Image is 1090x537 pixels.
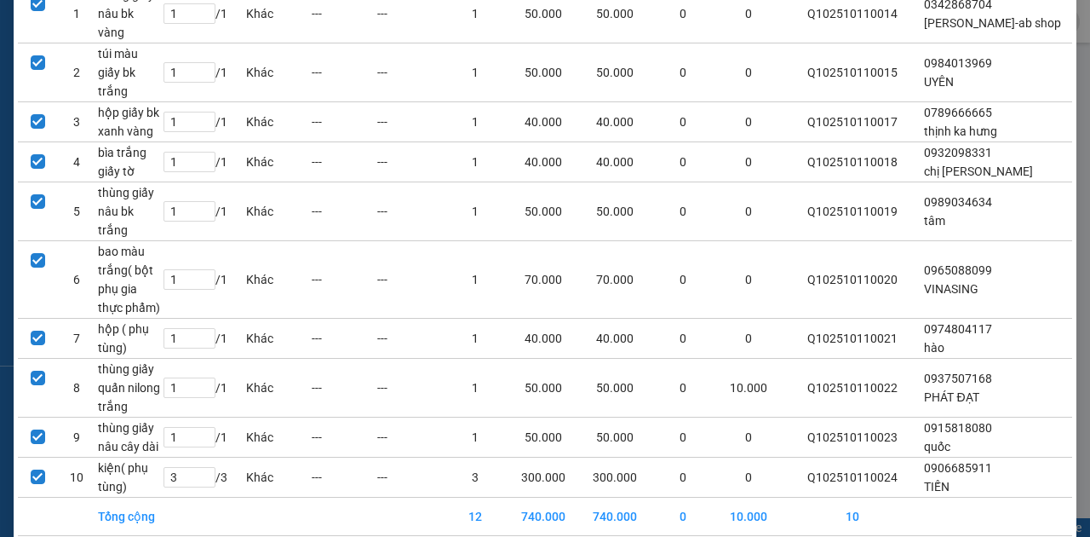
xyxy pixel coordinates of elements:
[650,457,715,497] td: 0
[245,43,311,101] td: Khác
[376,141,442,182] td: ---
[187,8,223,21] span: [DATE]
[311,43,376,101] td: ---
[97,318,163,358] td: hộp ( phụ tùng)
[782,497,924,535] td: 10
[245,457,311,497] td: Khác
[376,43,442,101] td: ---
[376,182,442,240] td: ---
[508,240,579,318] td: 70.000
[163,141,245,182] td: / 1
[782,101,924,141] td: Q102510110017
[716,318,782,358] td: 0
[97,457,163,497] td: kiện( phụ tùng)
[24,61,76,75] span: Trạm 114
[73,21,183,40] strong: CTY XE KHÁCH
[782,318,924,358] td: Q102510110021
[924,165,1033,178] span: chị [PERSON_NAME]
[443,43,508,101] td: 1
[97,101,163,141] td: hộp giấy bk xanh vàng
[5,43,129,61] strong: THIÊN PHÁT ĐẠT
[508,101,579,141] td: 40.000
[376,240,442,318] td: ---
[579,182,650,240] td: 50.000
[163,101,245,141] td: / 1
[716,497,782,535] td: 10.000
[376,101,442,141] td: ---
[163,318,245,358] td: / 1
[57,358,96,417] td: 8
[924,146,992,159] span: 0932098331
[97,240,163,318] td: bao màu trắng( bột phụ gia thực phẩm)
[311,101,376,141] td: ---
[97,141,163,182] td: bìa trắng giấy tờ
[924,282,978,296] span: VINASING
[49,75,182,94] span: PHIẾU GIAO HÀNG
[311,457,376,497] td: ---
[57,417,96,457] td: 9
[508,358,579,417] td: 50.000
[245,358,311,417] td: Khác
[924,341,944,355] span: hào
[782,182,924,240] td: Q102510110019
[311,141,376,182] td: ---
[924,214,945,228] span: tâm
[924,195,992,209] span: 0989034634
[376,318,442,358] td: ---
[163,457,245,497] td: / 3
[97,497,163,535] td: Tổng cộng
[311,417,376,457] td: ---
[579,141,650,182] td: 40.000
[163,417,245,457] td: / 1
[245,101,311,141] td: Khác
[57,457,96,497] td: 10
[443,141,508,182] td: 1
[716,141,782,182] td: 0
[245,240,311,318] td: Khác
[782,457,924,497] td: Q102510110024
[508,141,579,182] td: 40.000
[782,43,924,101] td: Q102510110015
[579,497,650,535] td: 740.000
[163,240,245,318] td: / 1
[924,263,992,277] span: 0965088099
[443,457,508,497] td: 3
[311,240,376,318] td: ---
[579,240,650,318] td: 70.000
[579,358,650,417] td: 50.000
[245,141,311,182] td: Khác
[5,124,135,137] strong: N.nhận:
[716,417,782,457] td: 0
[650,417,715,457] td: 0
[650,240,715,318] td: 0
[650,43,715,101] td: 0
[163,43,245,101] td: / 1
[97,43,163,101] td: túi màu giấy bk trắng
[57,182,96,240] td: 5
[924,390,978,404] span: PHÁT ĐẠT
[924,440,950,453] span: quốc
[924,124,997,138] span: thịnh ka hưng
[245,318,311,358] td: Khác
[38,110,119,124] span: TUYỀN CMND:
[924,322,992,336] span: 0974804117
[102,61,177,75] span: 02513607707
[443,497,508,535] td: 12
[32,8,118,21] span: ĐQ2510110001
[311,182,376,240] td: ---
[376,358,442,417] td: ---
[716,182,782,240] td: 0
[443,417,508,457] td: 1
[311,318,376,358] td: ---
[716,457,782,497] td: 0
[782,240,924,318] td: Q102510110020
[163,182,245,240] td: / 1
[650,141,715,182] td: 0
[443,182,508,240] td: 1
[924,56,992,70] span: 0984013969
[443,101,508,141] td: 1
[924,461,992,475] span: 0906685911
[924,106,992,119] span: 0789666665
[579,457,650,497] td: 300.000
[716,358,782,417] td: 10.000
